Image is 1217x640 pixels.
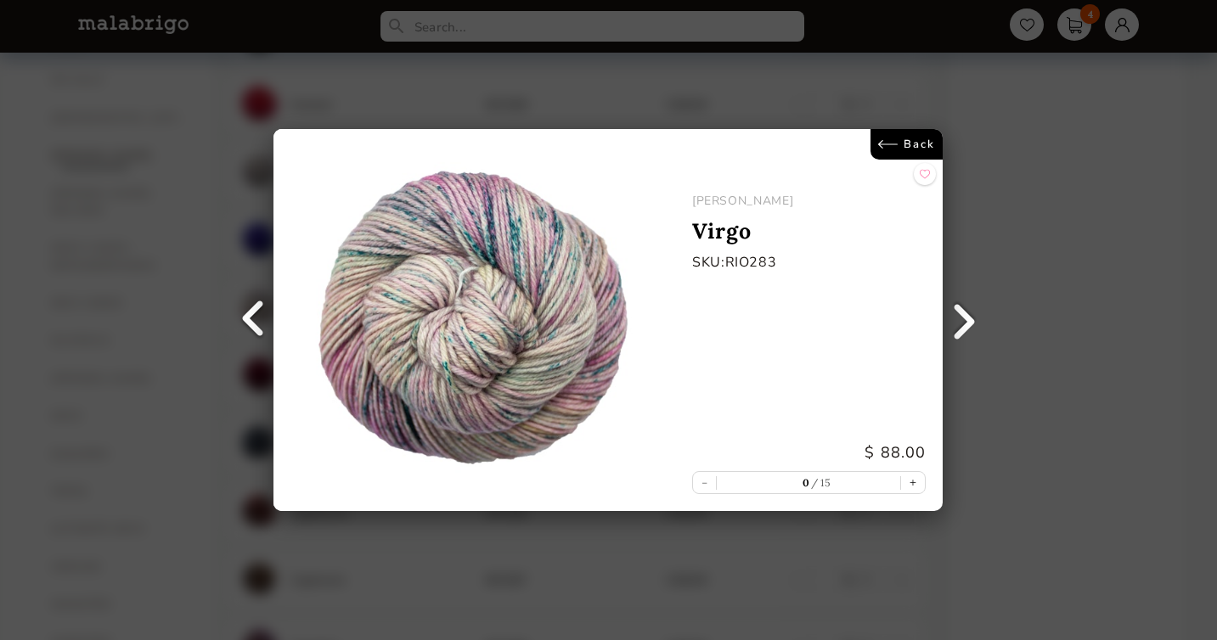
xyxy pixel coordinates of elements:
[273,129,675,511] img: Virgo
[871,129,944,160] a: Back
[692,193,926,209] p: [PERSON_NAME]
[692,253,926,272] p: SKU: RIO283
[902,472,926,493] button: +
[692,442,926,463] p: $ 88.00
[809,476,831,489] label: 15
[692,217,926,244] p: Virgo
